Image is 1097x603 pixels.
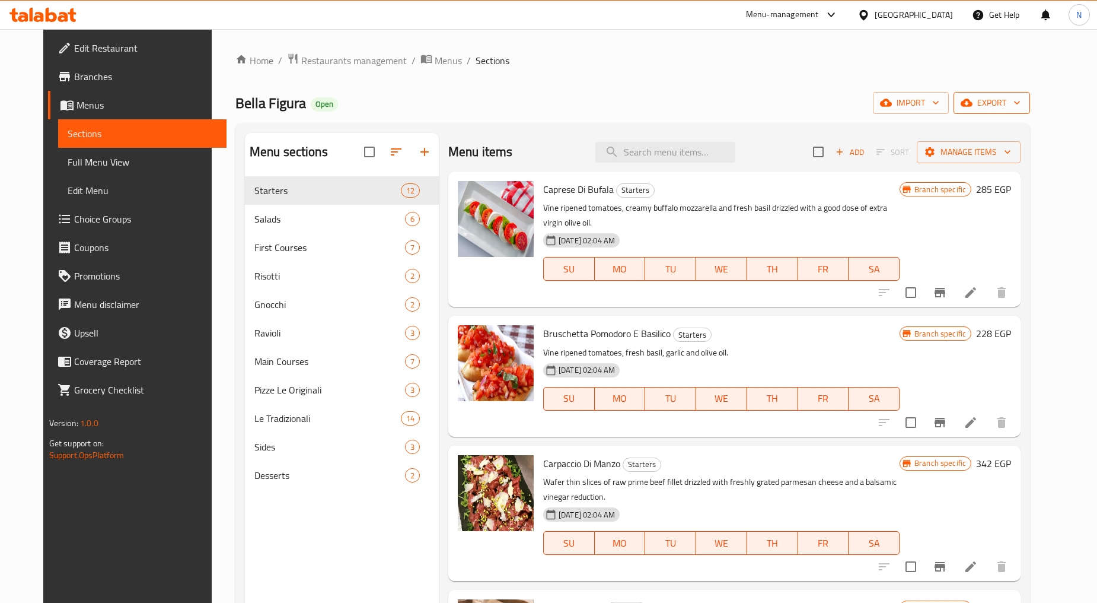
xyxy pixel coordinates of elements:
[954,92,1030,114] button: export
[311,97,338,112] div: Open
[458,181,534,257] img: Caprese Di Bufala
[747,531,798,555] button: TH
[834,145,866,159] span: Add
[747,387,798,411] button: TH
[701,261,742,278] span: WE
[650,390,691,407] span: TU
[554,509,620,521] span: [DATE] 02:04 AM
[235,90,306,116] span: Bella Figura
[548,390,590,407] span: SU
[254,240,405,255] span: First Courses
[49,415,78,431] span: Version:
[74,383,217,397] span: Grocery Checklist
[382,138,410,166] span: Sort sections
[245,205,439,233] div: Salads6
[543,257,595,281] button: SU
[701,535,742,552] span: WE
[406,299,419,310] span: 2
[235,53,273,68] a: Home
[245,433,439,461] div: Sides3
[543,180,614,198] span: Caprese Di Bufala
[599,535,641,552] span: MO
[803,535,844,552] span: FR
[245,290,439,319] div: Gnocchi2
[917,141,1021,163] button: Manage items
[401,185,419,196] span: 12
[798,257,849,281] button: FR
[254,326,405,340] span: Ravioli
[599,390,641,407] span: MO
[798,531,849,555] button: FR
[623,458,661,471] span: Starters
[752,535,793,552] span: TH
[405,354,420,369] div: items
[873,92,949,114] button: import
[245,404,439,433] div: Le Tradizionali14
[875,8,953,21] div: [GEOGRAPHIC_DATA]
[58,176,227,205] a: Edit Menu
[964,560,978,574] a: Edit menu item
[406,442,419,453] span: 3
[401,183,420,198] div: items
[245,233,439,262] div: First Courses7
[254,269,405,283] span: Risotti
[976,455,1011,472] h6: 342 EGP
[458,455,534,531] img: Carpaccio Di Manzo
[80,415,98,431] span: 1.0.0
[406,356,419,367] span: 7
[58,119,227,148] a: Sections
[543,387,595,411] button: SU
[420,53,462,68] a: Menus
[254,383,405,397] div: Pizze Le Originali
[48,62,227,91] a: Branches
[406,242,419,253] span: 7
[405,468,420,483] div: items
[74,212,217,226] span: Choice Groups
[406,328,419,339] span: 3
[254,354,405,369] span: Main Courses
[245,262,439,290] div: Risotti2
[831,143,869,161] span: Add item
[696,387,747,411] button: WE
[245,347,439,376] div: Main Courses7
[68,183,217,198] span: Edit Menu
[976,181,1011,198] h6: 285 EGP
[806,139,831,164] span: Select section
[543,475,900,504] p: Wafer thin slices of raw prime beef fillet drizzled with freshly grated parmesan cheese and a bal...
[74,326,217,340] span: Upsell
[357,139,382,164] span: Select all sections
[548,535,590,552] span: SU
[853,261,895,278] span: SA
[254,440,405,454] span: Sides
[987,408,1016,437] button: delete
[254,212,405,226] div: Salads
[869,143,917,161] span: Select section first
[405,212,420,226] div: items
[254,183,401,198] span: Starters
[853,390,895,407] span: SA
[926,145,1011,160] span: Manage items
[543,345,900,360] p: Vine ripened tomatoes, fresh basil, garlic and olive oil.
[311,99,338,109] span: Open
[752,261,793,278] span: TH
[747,257,798,281] button: TH
[287,53,407,68] a: Restaurants management
[701,390,742,407] span: WE
[798,387,849,411] button: FR
[406,271,419,282] span: 2
[645,257,696,281] button: TU
[48,233,227,262] a: Coupons
[599,261,641,278] span: MO
[401,411,420,426] div: items
[406,470,419,481] span: 2
[554,364,620,376] span: [DATE] 02:04 AM
[926,408,954,437] button: Branch-specific-item
[254,411,401,426] div: Le Tradizionali
[898,410,923,435] span: Select to update
[74,240,217,255] span: Coupons
[406,385,419,396] span: 3
[548,261,590,278] span: SU
[543,455,620,472] span: Carpaccio Di Manzo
